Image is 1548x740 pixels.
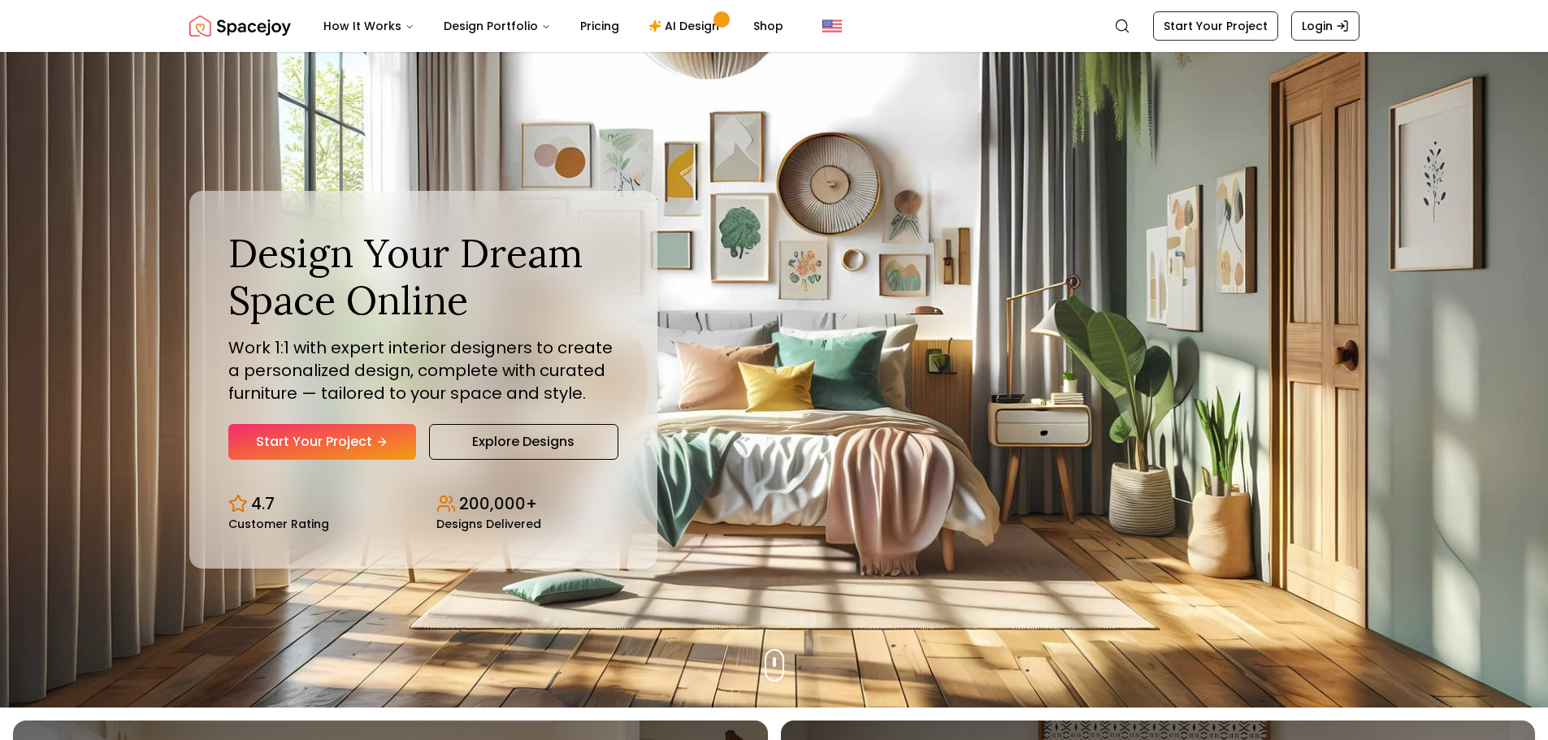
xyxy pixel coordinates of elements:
small: Designs Delivered [436,518,541,530]
a: Explore Designs [429,424,618,460]
h1: Design Your Dream Space Online [228,230,618,323]
p: Work 1:1 with expert interior designers to create a personalized design, complete with curated fu... [228,336,618,405]
a: Pricing [567,10,632,42]
a: Login [1291,11,1359,41]
button: How It Works [310,10,427,42]
a: Start Your Project [1153,11,1278,41]
a: AI Design [635,10,737,42]
img: United States [822,16,842,36]
a: Spacejoy [189,10,291,42]
button: Design Portfolio [431,10,564,42]
a: Start Your Project [228,424,416,460]
nav: Main [310,10,796,42]
div: Design stats [228,479,618,530]
a: Shop [740,10,796,42]
img: Spacejoy Logo [189,10,291,42]
small: Customer Rating [228,518,329,530]
p: 4.7 [251,492,275,515]
p: 200,000+ [459,492,537,515]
